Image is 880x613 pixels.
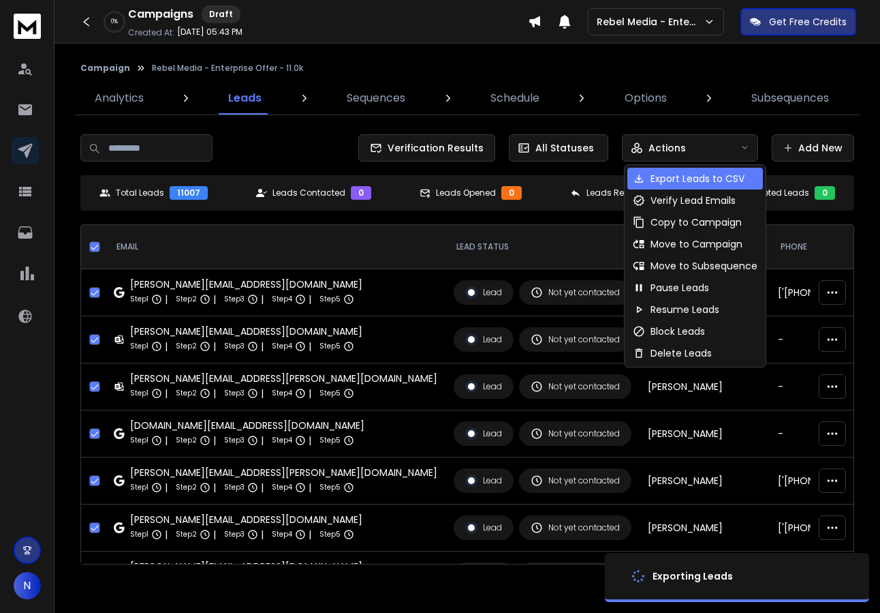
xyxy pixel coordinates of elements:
p: Delete Leads [650,346,712,360]
p: Created At: [128,27,174,38]
p: Step 3 [224,434,245,447]
p: | [213,481,216,494]
div: [PERSON_NAME][EMAIL_ADDRESS][DOMAIN_NAME] [130,278,362,291]
div: Lead [465,333,502,346]
div: Not yet contacted [531,522,620,534]
p: Step 3 [224,481,245,494]
p: Analytics [95,90,144,106]
div: Lead [465,522,502,534]
p: | [309,340,311,353]
p: Step 2 [176,481,197,494]
p: Step 5 [319,481,341,494]
p: | [261,481,264,494]
button: Verification Results [358,134,495,162]
p: | [261,387,264,400]
p: Step 2 [176,387,197,400]
a: Options [616,82,675,115]
div: Lead [465,475,502,487]
p: | [309,387,311,400]
a: Sequences [339,82,413,115]
p: | [213,293,216,306]
div: Not yet contacted [531,428,620,440]
a: Leads [220,82,270,115]
p: Step 2 [176,434,197,447]
div: Not yet contacted [531,333,620,346]
p: Subsequences [751,90,829,106]
p: Step 4 [272,528,292,541]
p: Step 3 [224,340,245,353]
p: Rebel Media - Enterprise Offer - 11.0k [152,63,303,74]
p: Step 3 [224,387,245,400]
span: Verification Results [382,141,484,155]
p: | [309,434,311,447]
div: Draft [202,5,240,23]
div: Exporting Leads [653,569,733,583]
p: Leads Contacted [272,188,345,198]
p: Step 1 [130,481,148,494]
div: Not yet contacted [531,286,620,299]
td: [PERSON_NAME] [640,505,770,552]
td: [PERSON_NAME] [640,363,770,410]
div: [PERSON_NAME][EMAIL_ADDRESS][DOMAIN_NAME] [130,325,362,338]
p: Step 1 [130,528,148,541]
td: [PERSON_NAME] [640,458,770,505]
p: Leads [228,90,262,106]
div: [PERSON_NAME][EMAIL_ADDRESS][PERSON_NAME][DOMAIN_NAME] [130,466,437,479]
td: [PERSON_NAME] [640,410,770,458]
p: Get Free Credits [769,15,847,29]
button: N [14,572,41,599]
p: | [213,387,216,400]
p: Completed Leads [735,188,809,198]
p: Step 5 [319,340,341,353]
p: Step 3 [224,293,245,306]
button: Add New [772,134,854,162]
p: | [261,340,264,353]
p: Actions [648,141,686,155]
p: Step 4 [272,293,292,306]
div: [PERSON_NAME][EMAIL_ADDRESS][DOMAIN_NAME] [130,513,362,526]
p: Pause Leads [650,281,709,295]
p: Leads Opened [436,188,496,198]
p: Sequences [347,90,405,106]
p: Verify Lead Emails [650,194,736,207]
p: | [261,293,264,306]
th: EMAIL [106,225,445,269]
p: | [309,528,311,541]
div: 0 [815,186,835,200]
p: | [165,293,168,306]
p: | [165,434,168,447]
p: Step 4 [272,481,292,494]
p: Step 4 [272,340,292,353]
div: [DOMAIN_NAME][EMAIL_ADDRESS][DOMAIN_NAME] [130,419,364,432]
p: Step 1 [130,434,148,447]
p: | [309,293,311,306]
img: logo [14,14,41,39]
div: [PERSON_NAME][EMAIL_ADDRESS][PERSON_NAME][DOMAIN_NAME] [130,372,437,385]
div: Not yet contacted [531,380,620,393]
div: 0 [501,186,522,200]
p: Total Leads [116,188,164,198]
p: | [309,481,311,494]
p: Move to Subsequence [650,259,757,273]
a: Subsequences [743,82,837,115]
div: Not yet contacted [531,475,620,487]
div: 0 [351,186,371,200]
p: | [165,387,168,400]
p: Step 1 [130,293,148,306]
button: Get Free Credits [740,8,856,35]
p: All Statuses [535,141,594,155]
p: | [213,528,216,541]
th: LEAD STATUS [445,225,640,269]
p: Step 2 [176,528,197,541]
p: Step 4 [272,434,292,447]
p: Leads Replied [586,188,644,198]
p: Rebel Media - Enterprise [597,15,704,29]
p: Block Leads [650,325,705,338]
p: Step 1 [130,387,148,400]
div: 11007 [170,186,208,200]
a: Analytics [87,82,152,115]
p: | [261,434,264,447]
p: Step 5 [319,434,341,447]
p: | [261,528,264,541]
